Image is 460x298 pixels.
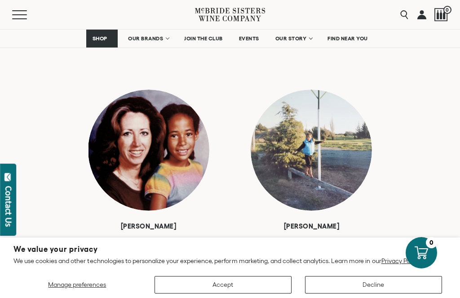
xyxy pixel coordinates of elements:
a: SHOP [86,30,118,48]
span: SHOP [92,35,107,42]
span: Manage preferences [48,281,106,288]
a: JOIN THE CLUB [178,30,229,48]
a: Privacy Policy. [381,257,420,264]
button: Mobile Menu Trigger [12,10,44,19]
span: OUR BRANDS [128,35,163,42]
h2: We value your privacy [13,246,447,253]
p: We use cookies and other technologies to personalize your experience, perform marketing, and coll... [13,257,447,265]
a: FIND NEAR YOU [322,30,374,48]
button: Manage preferences [13,276,141,294]
h6: [PERSON_NAME] [81,222,216,230]
a: EVENTS [233,30,265,48]
button: Accept [155,276,292,294]
h6: [PERSON_NAME] [244,222,379,230]
div: 0 [426,237,437,248]
a: OUR BRANDS [122,30,174,48]
span: FIND NEAR YOU [327,35,368,42]
span: 0 [443,6,451,14]
div: Contact Us [4,186,13,227]
button: Decline [305,276,442,294]
span: EVENTS [239,35,259,42]
span: JOIN THE CLUB [184,35,223,42]
a: OUR STORY [270,30,318,48]
span: OUR STORY [275,35,307,42]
